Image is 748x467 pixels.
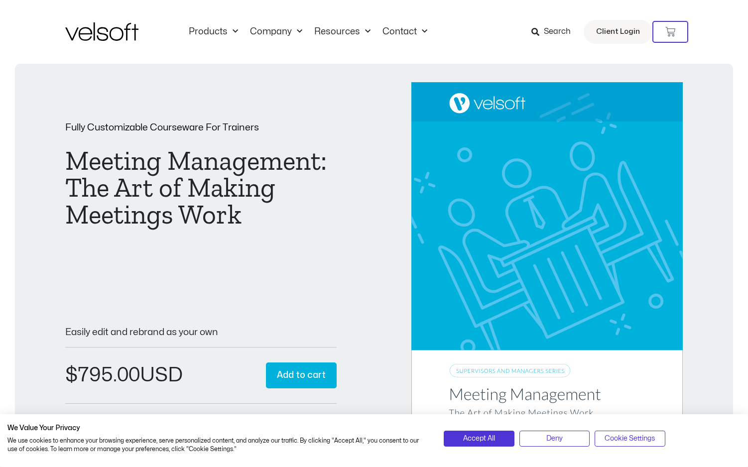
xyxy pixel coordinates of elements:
button: Add to cart [266,362,337,389]
img: Velsoft Training Materials [65,22,138,41]
a: Client Login [584,20,652,44]
a: ResourcesMenu Toggle [308,26,376,37]
button: Accept all cookies [444,431,514,447]
p: We use cookies to enhance your browsing experience, serve personalized content, and analyze our t... [7,437,429,454]
span: $ [65,365,78,385]
span: Accept All [463,433,495,444]
span: Client Login [596,25,640,38]
p: Easily edit and rebrand as your own [65,328,337,337]
span: Search [544,25,571,38]
a: Search [531,23,578,40]
span: Cookie Settings [605,433,655,444]
a: CompanyMenu Toggle [244,26,308,37]
button: Adjust cookie preferences [595,431,665,447]
nav: Menu [183,26,433,37]
img: Second Product Image [411,82,683,467]
button: Deny all cookies [519,431,590,447]
span: Deny [546,433,563,444]
h1: Meeting Management: The Art of Making Meetings Work [65,147,337,228]
a: ProductsMenu Toggle [183,26,244,37]
bdi: 795.00 [65,365,140,385]
a: ContactMenu Toggle [376,26,433,37]
p: Fully Customizable Courseware For Trainers [65,123,337,132]
h2: We Value Your Privacy [7,424,429,433]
